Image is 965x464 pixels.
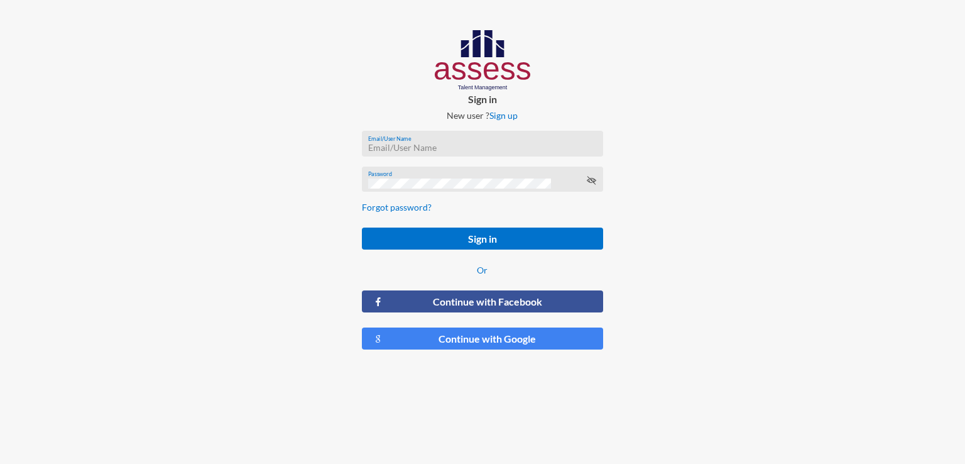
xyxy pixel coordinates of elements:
[435,30,531,91] img: AssessLogoo.svg
[362,290,603,312] button: Continue with Facebook
[362,202,432,213] a: Forgot password?
[352,93,613,105] p: Sign in
[368,143,596,153] input: Email/User Name
[489,110,518,121] a: Sign up
[362,228,603,250] button: Sign in
[362,328,603,350] button: Continue with Google
[362,265,603,275] p: Or
[352,110,613,121] p: New user ?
